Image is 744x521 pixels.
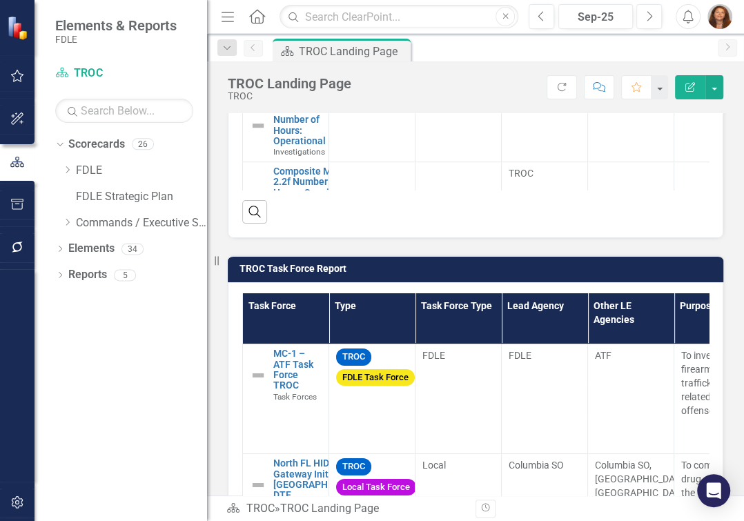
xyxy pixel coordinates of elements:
[595,350,611,361] span: ATF
[588,89,674,161] td: Double-Click to Edit
[243,344,329,454] td: Double-Click to Edit Right Click for Context Menu
[415,89,502,161] td: Double-Click to Edit
[280,502,378,515] div: TROC Landing Page
[250,367,266,384] img: Not Defined
[280,5,518,29] input: Search ClearPoint...
[273,348,322,391] a: MC-1 – ATF Task Force TROC
[509,460,564,471] span: Columbia SO
[55,17,177,34] span: Elements & Reports
[509,166,580,180] span: TROC
[68,137,125,153] a: Scorecards
[273,147,325,157] span: Investigations
[239,264,716,274] h3: TROC Task Force Report
[68,241,115,257] a: Elements
[588,161,674,224] td: Double-Click to Edit
[336,479,416,496] span: Local Task Force
[76,189,207,205] a: FDLE Strategic Plan
[55,34,177,45] small: FDLE
[329,344,415,454] td: Double-Click to Edit
[76,215,207,231] a: Commands / Executive Support Branch
[558,4,633,29] button: Sep-25
[707,4,732,29] img: Christel Goddard
[273,392,317,402] span: Task Forces
[250,184,266,201] img: Not Defined
[299,43,407,60] div: TROC Landing Page
[336,458,371,475] span: TROC
[226,501,465,517] div: »
[422,460,446,471] span: Local
[336,369,415,386] span: FDLE Task Force
[68,267,107,283] a: Reports
[55,99,193,123] input: Search Below...
[563,9,628,26] div: Sep-25
[132,139,154,150] div: 26
[336,348,371,366] span: TROC
[509,350,531,361] span: FDLE
[55,66,193,81] a: TROC
[243,161,329,224] td: Double-Click to Edit Right Click for Context Menu
[697,474,730,507] div: Open Intercom Messenger
[114,269,136,281] div: 5
[502,344,588,454] td: Double-Click to Edit
[243,89,329,161] td: Double-Click to Edit Right Click for Context Menu
[228,91,351,101] div: TROC
[273,166,351,209] a: Composite Metric 2.2f Number of Hours: Special Programs/Assists
[595,460,690,498] span: Columbia SO, [GEOGRAPHIC_DATA], [GEOGRAPHIC_DATA]
[415,344,502,454] td: Double-Click to Edit
[329,161,415,224] td: Double-Click to Edit
[415,161,502,224] td: Double-Click to Edit
[228,76,351,91] div: TROC Landing Page
[7,16,31,40] img: ClearPoint Strategy
[273,458,367,501] a: North FL HIDTA Gateway Initiative/ [GEOGRAPHIC_DATA] DTF
[76,163,207,179] a: FDLE
[422,350,445,361] span: FDLE
[250,477,266,493] img: Not Defined
[121,243,144,255] div: 34
[329,89,415,161] td: Double-Click to Edit
[273,93,326,146] a: Composite Metric 2.2e Number of Hours: Operational
[588,344,674,454] td: Double-Click to Edit
[250,117,266,134] img: Not Defined
[246,502,274,515] a: TROC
